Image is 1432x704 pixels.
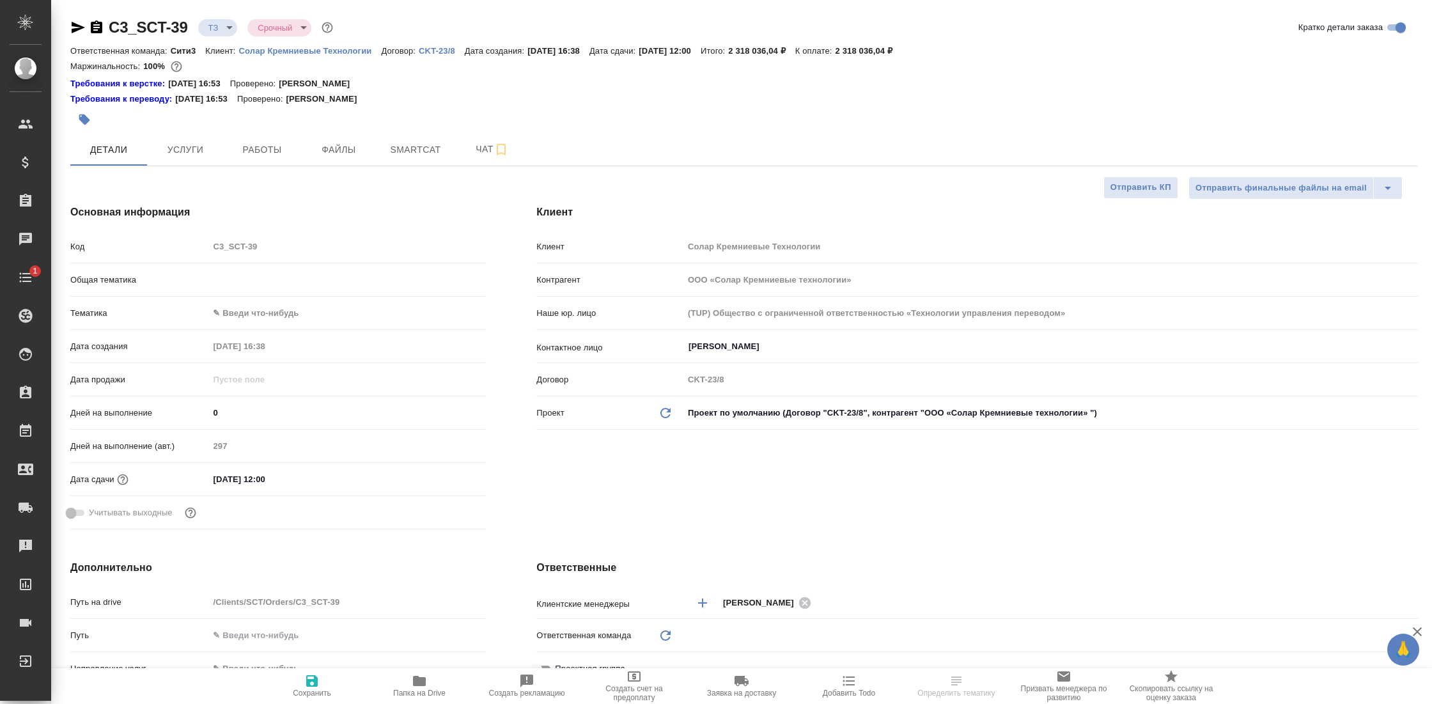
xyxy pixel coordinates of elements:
span: Услуги [155,142,216,158]
p: Дней на выполнение (авт.) [70,440,208,453]
div: Нажми, чтобы открыть папку с инструкцией [70,93,175,106]
button: Определить тематику [903,668,1010,704]
p: Общая тематика [70,274,208,286]
div: [PERSON_NAME] [723,595,815,611]
span: Чат [462,141,523,157]
span: 1 [25,265,45,278]
h4: Ответственные [536,560,1418,575]
span: Добавить Todo [823,689,875,698]
div: split button [1188,176,1403,199]
h4: Клиент [536,205,1418,220]
p: [PERSON_NAME] [279,77,359,90]
p: Тематика [70,307,208,320]
span: Учитывать выходные [89,506,173,519]
button: Open [1411,345,1413,348]
p: Дней на выполнение [70,407,208,419]
p: Сити3 [171,46,206,56]
button: ТЗ [205,22,222,33]
input: Пустое поле [683,304,1418,322]
button: Скопировать ссылку на оценку заказа [1117,668,1225,704]
input: Пустое поле [208,370,320,389]
button: Добавить тэг [70,106,98,134]
p: Проверено: [237,93,286,106]
span: Скопировать ссылку на оценку заказа [1125,684,1217,702]
button: Папка на Drive [366,668,473,704]
p: Проект [536,407,564,419]
span: Заявка на доставку [707,689,776,698]
div: ✎ Введи что-нибудь [208,658,485,680]
span: Призвать менеджера по развитию [1018,684,1110,702]
button: Доп статусы указывают на важность/срочность заказа [319,19,336,36]
p: Ответственная команда [536,629,631,642]
span: Отправить КП [1110,180,1171,195]
button: Скопировать ссылку [89,20,104,35]
input: Пустое поле [208,337,320,356]
input: Пустое поле [683,270,1418,289]
p: Клиент [536,240,683,253]
div: Проект по умолчанию (Договор "CKT-23/8", контрагент "ООО «Солар Кремниевые технологии» ") [683,402,1418,424]
button: 0.00 RUB; [168,58,185,75]
span: Детали [78,142,139,158]
div: ТЗ [198,19,238,36]
p: Путь [70,629,208,642]
span: Создать рекламацию [489,689,565,698]
p: Контрагент [536,274,683,286]
button: Скопировать ссылку для ЯМессенджера [70,20,86,35]
div: ✎ Введи что-нибудь [208,302,485,324]
button: Open [1411,602,1413,604]
input: ✎ Введи что-нибудь [208,470,320,489]
span: [PERSON_NAME] [723,597,802,609]
p: Направление услуг [70,662,208,675]
p: Клиент: [205,46,238,56]
p: Ответственная команда: [70,46,171,56]
button: Добавить менеджера [687,588,718,618]
div: ​ [683,625,1418,646]
input: ✎ Введи что-нибудь [208,403,485,422]
p: Договор [536,373,683,386]
span: Файлы [308,142,370,158]
button: Призвать менеджера по развитию [1010,668,1117,704]
p: Дата сдачи [70,473,114,486]
button: Создать рекламацию [473,668,580,704]
p: Клиентские менеджеры [536,598,683,611]
button: Если добавить услуги и заполнить их объемом, то дата рассчитается автоматически [114,471,131,488]
p: [DATE] 16:53 [175,93,237,106]
span: Отправить финальные файлы на email [1195,181,1367,196]
span: Создать счет на предоплату [588,684,680,702]
button: Заявка на доставку [688,668,795,704]
p: [PERSON_NAME] [286,93,366,106]
button: 🙏 [1387,634,1419,666]
span: Кратко детали заказа [1298,21,1383,34]
input: Пустое поле [683,237,1418,256]
a: Требования к верстке: [70,77,168,90]
span: Smartcat [385,142,446,158]
svg: Подписаться [494,142,509,157]
a: Солар Кремниевые Технологии [239,45,382,56]
p: Наше юр. лицо [536,307,683,320]
span: Сохранить [293,689,331,698]
button: Отправить финальные файлы на email [1188,176,1374,199]
p: Проверено: [230,77,279,90]
button: Добавить Todo [795,668,903,704]
span: Работы [231,142,293,158]
button: Отправить КП [1103,176,1178,199]
p: CKT-23/8 [419,46,465,56]
a: Требования к переводу: [70,93,175,106]
input: ✎ Введи что-нибудь [208,626,485,645]
p: К оплате: [795,46,836,56]
button: Срочный [254,22,296,33]
div: ТЗ [247,19,311,36]
div: Нажми, чтобы открыть папку с инструкцией [70,77,168,90]
p: 2 318 036,04 ₽ [728,46,795,56]
input: Пустое поле [208,593,485,611]
button: Выбери, если сб и вс нужно считать рабочими днями для выполнения заказа. [182,505,199,521]
p: Дата создания: [465,46,527,56]
p: [DATE] 16:53 [168,77,230,90]
p: Контактное лицо [536,341,683,354]
button: Создать счет на предоплату [580,668,688,704]
input: Пустое поле [208,237,485,256]
p: Солар Кремниевые Технологии [239,46,382,56]
p: Договор: [381,46,419,56]
p: Дата продажи [70,373,208,386]
a: CKT-23/8 [419,45,465,56]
